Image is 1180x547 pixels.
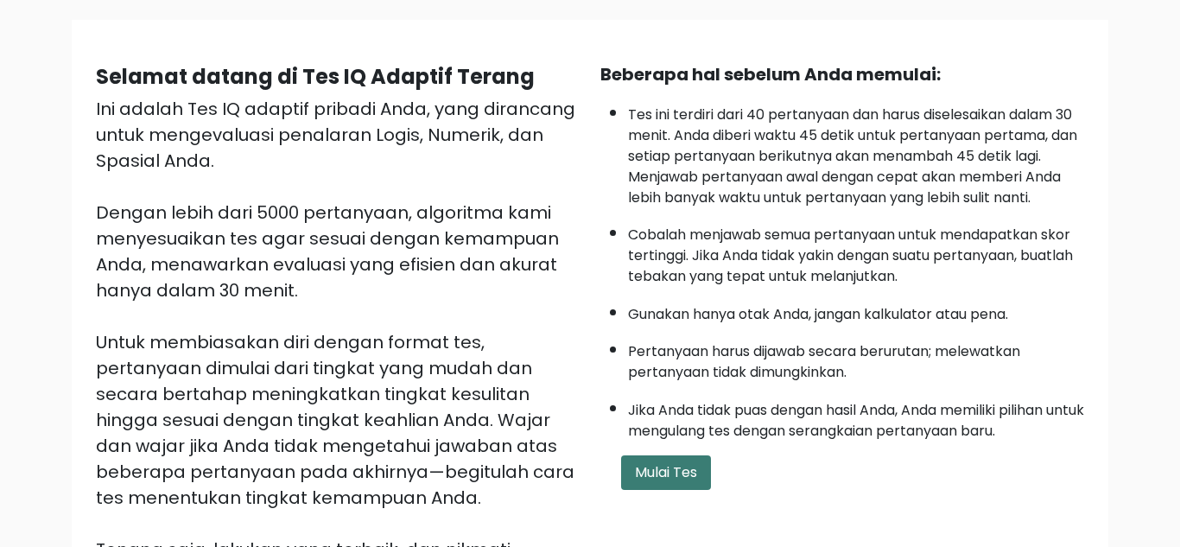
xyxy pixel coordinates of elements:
[628,341,1020,382] font: Pertanyaan harus dijawab secara berurutan; melewatkan pertanyaan tidak dimungkinkan.
[628,304,1008,324] font: Gunakan hanya otak Anda, jangan kalkulator atau pena.
[628,400,1084,441] font: Jika Anda tidak puas dengan hasil Anda, Anda memiliki pilihan untuk mengulang tes dengan serangka...
[628,225,1073,286] font: Cobalah menjawab semua pertanyaan untuk mendapatkan skor tertinggi. Jika Anda tidak yakin dengan ...
[96,62,535,91] font: Selamat datang di Tes IQ Adaptif Terang
[96,330,574,510] font: Untuk membiasakan diri dengan format tes, pertanyaan dimulai dari tingkat yang mudah dan secara b...
[600,62,941,86] font: Beberapa hal sebelum Anda memulai:
[628,105,1077,207] font: Tes ini terdiri dari 40 pertanyaan dan harus diselesaikan dalam 30 menit. Anda diberi waktu 45 de...
[96,97,575,173] font: Ini adalah Tes IQ adaptif pribadi Anda, yang dirancang untuk mengevaluasi penalaran Logis, Numeri...
[621,455,711,490] button: Mulai Tes
[96,200,559,302] font: Dengan lebih dari 5000 pertanyaan, algoritma kami menyesuaikan tes agar sesuai dengan kemampuan A...
[635,462,697,482] font: Mulai Tes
